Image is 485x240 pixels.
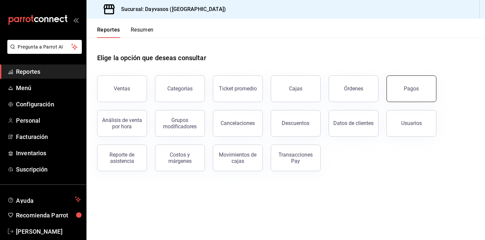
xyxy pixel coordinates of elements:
[387,75,436,102] button: Pagos
[275,152,316,164] div: Transacciones Pay
[401,120,422,126] div: Usuarios
[97,27,154,38] div: navigation tabs
[213,145,263,171] button: Movimientos de cajas
[159,117,201,130] div: Grupos modificadores
[116,5,226,13] h3: Sucursal: Dayvasos ([GEOGRAPHIC_DATA])
[16,227,81,236] span: [PERSON_NAME]
[271,75,321,102] button: Cajas
[7,40,82,54] button: Pregunta a Parrot AI
[329,75,379,102] button: Órdenes
[5,48,82,55] a: Pregunta a Parrot AI
[282,120,310,126] div: Descuentos
[16,149,81,158] span: Inventarios
[16,165,81,174] span: Suscripción
[329,110,379,137] button: Datos de clientes
[16,67,81,76] span: Reportes
[167,85,193,92] div: Categorías
[18,44,72,51] span: Pregunta a Parrot AI
[213,75,263,102] button: Ticket promedio
[289,85,302,92] div: Cajas
[131,27,154,38] button: Resumen
[155,145,205,171] button: Costos y márgenes
[155,110,205,137] button: Grupos modificadores
[16,211,81,220] span: Recomienda Parrot
[114,85,130,92] div: Ventas
[97,145,147,171] button: Reporte de asistencia
[16,195,72,203] span: Ayuda
[16,132,81,141] span: Facturación
[344,85,363,92] div: Órdenes
[217,152,258,164] div: Movimientos de cajas
[404,85,419,92] div: Pagos
[387,110,436,137] button: Usuarios
[219,85,257,92] div: Ticket promedio
[221,120,255,126] div: Cancelaciones
[101,117,143,130] div: Análisis de venta por hora
[159,152,201,164] div: Costos y márgenes
[271,110,321,137] button: Descuentos
[213,110,263,137] button: Cancelaciones
[16,100,81,109] span: Configuración
[271,145,321,171] button: Transacciones Pay
[73,17,79,23] button: open_drawer_menu
[334,120,374,126] div: Datos de clientes
[97,75,147,102] button: Ventas
[16,83,81,92] span: Menú
[16,116,81,125] span: Personal
[97,110,147,137] button: Análisis de venta por hora
[97,53,206,63] h1: Elige la opción que deseas consultar
[155,75,205,102] button: Categorías
[97,27,120,38] button: Reportes
[101,152,143,164] div: Reporte de asistencia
